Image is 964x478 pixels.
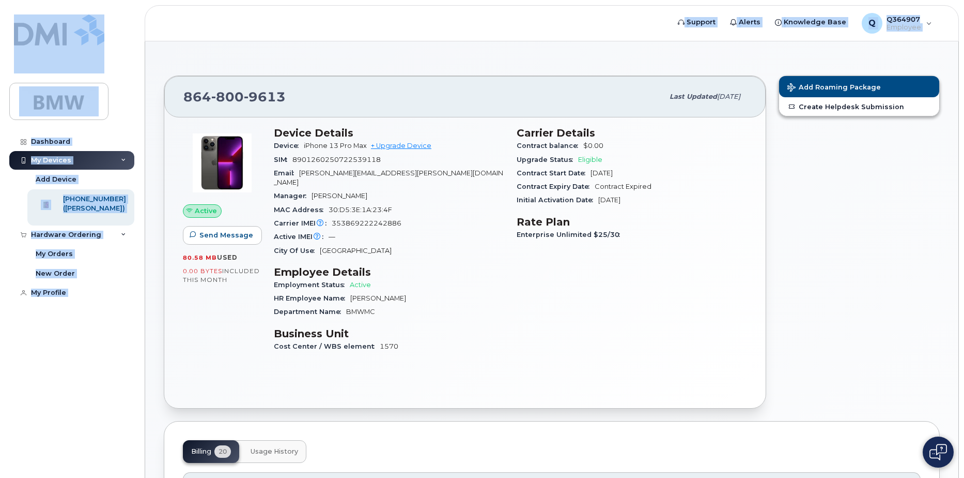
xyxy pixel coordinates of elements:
[329,233,335,241] span: —
[274,247,320,255] span: City Of Use
[517,183,595,190] span: Contract Expiry Date
[274,127,504,139] h3: Device Details
[244,89,286,104] span: 9613
[304,142,367,150] span: iPhone 13 Pro Max
[332,219,401,227] span: 353869222242886
[274,156,292,163] span: SIM
[274,219,332,227] span: Carrier IMEI
[195,206,217,216] span: Active
[578,156,602,163] span: Eligible
[779,97,939,116] a: Create Helpdesk Submission
[274,342,380,350] span: Cost Center / WBS element
[274,169,503,186] span: [PERSON_NAME][EMAIL_ADDRESS][PERSON_NAME][DOMAIN_NAME]
[183,267,222,275] span: 0.00 Bytes
[274,281,350,289] span: Employment Status
[346,308,375,316] span: BMWMC
[350,281,371,289] span: Active
[183,226,262,245] button: Send Message
[517,156,578,163] span: Upgrade Status
[670,93,717,100] span: Last updated
[274,206,329,214] span: MAC Address
[517,127,747,139] h3: Carrier Details
[929,444,947,460] img: Open chat
[312,192,367,200] span: [PERSON_NAME]
[211,89,244,104] span: 800
[590,169,613,177] span: [DATE]
[517,216,747,228] h3: Rate Plan
[251,447,298,456] span: Usage History
[329,206,392,214] span: 30:D5:3E:1A:23:4F
[292,156,381,163] span: 8901260250722539118
[595,183,651,190] span: Contract Expired
[517,196,598,204] span: Initial Activation Date
[779,76,939,97] button: Add Roaming Package
[274,192,312,200] span: Manager
[320,247,392,255] span: [GEOGRAPHIC_DATA]
[274,233,329,241] span: Active IMEI
[517,142,583,150] span: Contract balance
[380,342,398,350] span: 1570
[274,266,504,278] h3: Employee Details
[350,294,406,302] span: [PERSON_NAME]
[787,83,881,93] span: Add Roaming Package
[274,142,304,150] span: Device
[517,231,625,238] span: Enterprise Unlimited $25/30
[199,230,253,240] span: Send Message
[717,93,740,100] span: [DATE]
[517,169,590,177] span: Contract Start Date
[183,89,286,104] span: 864
[191,132,253,194] img: image20231002-3703462-oworib.jpeg
[274,327,504,340] h3: Business Unit
[598,196,620,204] span: [DATE]
[217,253,238,261] span: used
[183,254,217,261] span: 80.58 MB
[274,308,346,316] span: Department Name
[274,169,299,177] span: Email
[583,142,603,150] span: $0.00
[274,294,350,302] span: HR Employee Name
[371,142,431,150] a: + Upgrade Device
